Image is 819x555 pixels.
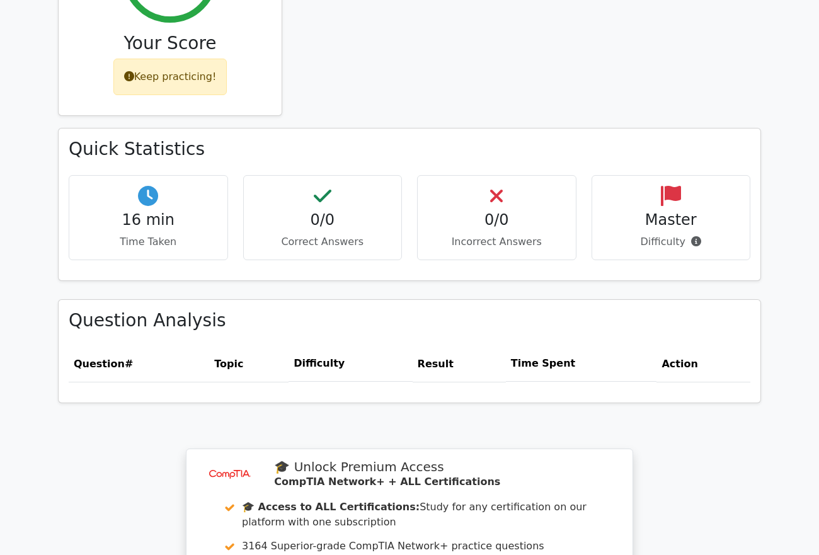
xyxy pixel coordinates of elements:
[79,211,217,229] h4: 16 min
[289,346,412,382] th: Difficulty
[69,310,750,331] h3: Question Analysis
[428,234,566,249] p: Incorrect Answers
[69,139,750,160] h3: Quick Statistics
[79,234,217,249] p: Time Taken
[602,234,740,249] p: Difficulty
[656,346,750,382] th: Action
[413,346,506,382] th: Result
[74,358,125,370] span: Question
[209,346,289,382] th: Topic
[254,211,392,229] h4: 0/0
[602,211,740,229] h4: Master
[428,211,566,229] h4: 0/0
[113,59,227,95] div: Keep practicing!
[506,346,657,382] th: Time Spent
[69,33,272,54] h3: Your Score
[69,346,209,382] th: #
[254,234,392,249] p: Correct Answers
